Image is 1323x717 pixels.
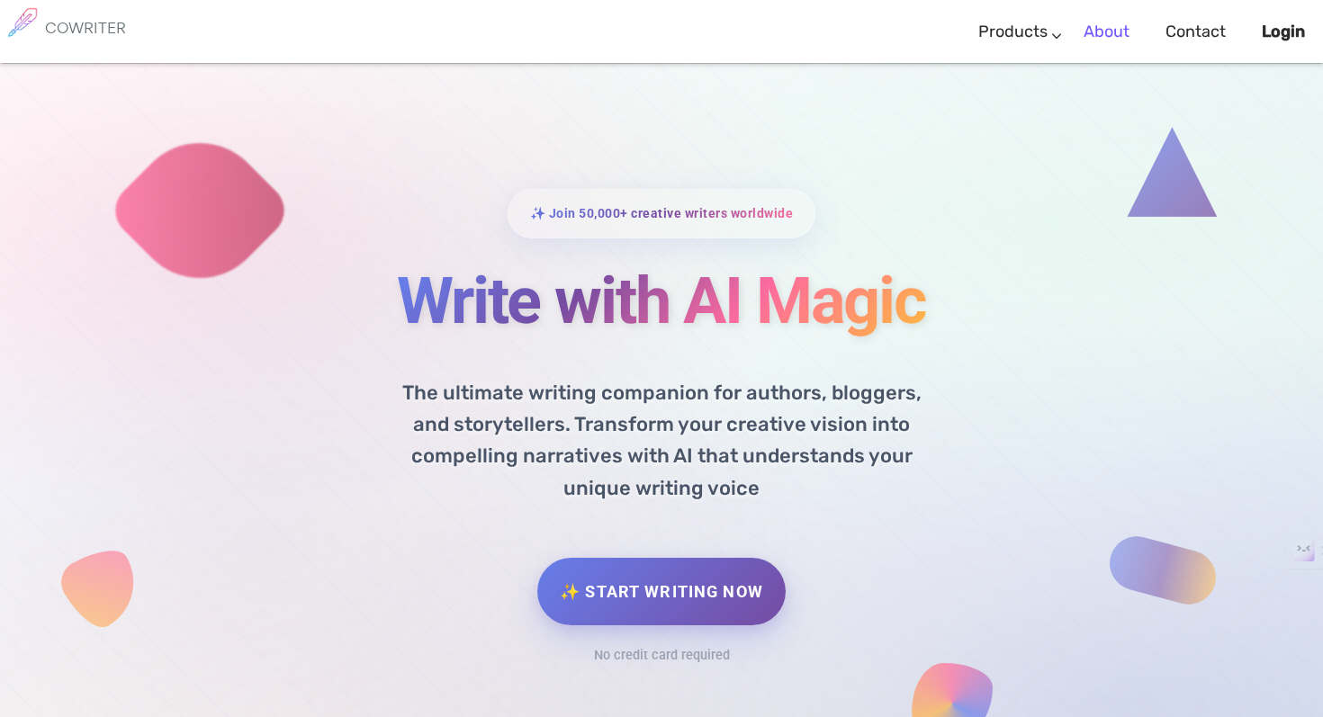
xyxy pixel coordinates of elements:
[537,558,786,625] a: ✨ Start Writing Now
[225,265,1098,336] h1: Write with
[683,263,926,339] span: AI Magic
[594,643,730,669] div: No credit card required
[369,363,954,504] p: The ultimate writing companion for authors, bloggers, and storytellers. Transform your creative v...
[530,201,794,227] span: ✨ Join 50,000+ creative writers worldwide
